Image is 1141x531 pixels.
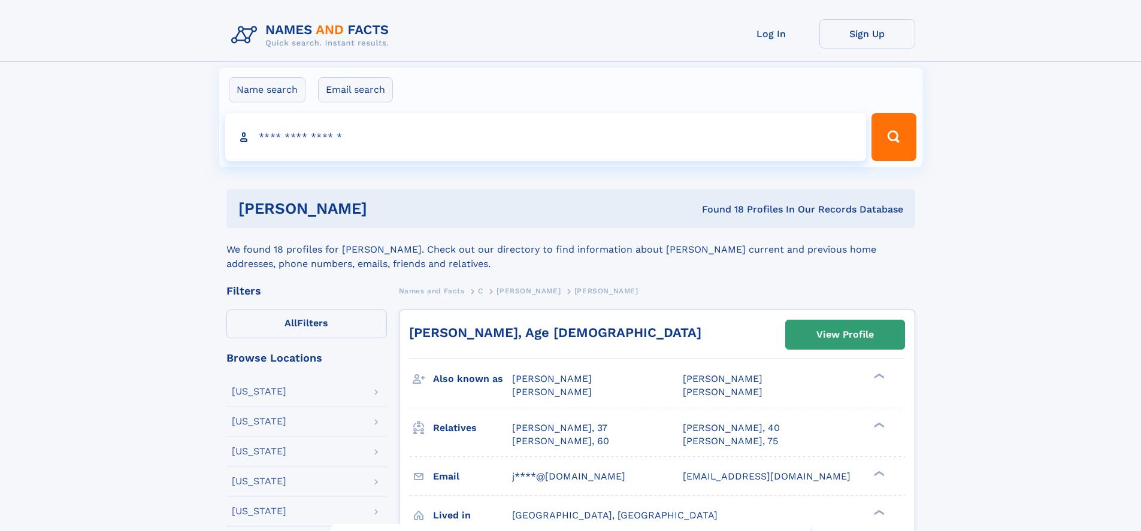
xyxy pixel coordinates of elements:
div: We found 18 profiles for [PERSON_NAME]. Check out our directory to find information about [PERSON... [226,228,915,271]
a: View Profile [786,320,904,349]
span: All [285,317,297,329]
div: [US_STATE] [232,387,286,396]
a: [PERSON_NAME] [497,283,561,298]
div: [US_STATE] [232,417,286,426]
div: ❯ [871,372,885,380]
div: Found 18 Profiles In Our Records Database [534,203,903,216]
span: [EMAIL_ADDRESS][DOMAIN_NAME] [683,471,851,482]
div: View Profile [816,321,874,348]
span: [GEOGRAPHIC_DATA], [GEOGRAPHIC_DATA] [512,509,718,521]
label: Filters [226,310,387,338]
a: [PERSON_NAME], 40 [683,421,780,435]
span: [PERSON_NAME] [574,287,638,295]
a: [PERSON_NAME], Age [DEMOGRAPHIC_DATA] [409,325,701,340]
a: Sign Up [819,19,915,48]
h3: Lived in [433,505,512,526]
span: [PERSON_NAME] [512,386,592,398]
h1: [PERSON_NAME] [238,201,535,216]
div: [US_STATE] [232,477,286,486]
a: [PERSON_NAME], 37 [512,421,607,435]
label: Email search [318,77,393,102]
div: Browse Locations [226,353,387,363]
a: Names and Facts [399,283,465,298]
a: [PERSON_NAME], 75 [683,435,778,448]
h3: Also known as [433,369,512,389]
h3: Relatives [433,418,512,438]
div: ❯ [871,421,885,429]
div: [US_STATE] [232,447,286,456]
span: [PERSON_NAME] [512,373,592,384]
div: [US_STATE] [232,506,286,516]
label: Name search [229,77,305,102]
span: [PERSON_NAME] [683,386,762,398]
img: Logo Names and Facts [226,19,399,51]
div: ❯ [871,469,885,477]
div: Filters [226,286,387,296]
a: C [478,283,483,298]
span: [PERSON_NAME] [683,373,762,384]
a: [PERSON_NAME], 60 [512,435,609,448]
button: Search Button [871,113,916,161]
div: ❯ [871,508,885,516]
input: search input [225,113,867,161]
span: [PERSON_NAME] [497,287,561,295]
h3: Email [433,466,512,487]
span: C [478,287,483,295]
a: Log In [724,19,819,48]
